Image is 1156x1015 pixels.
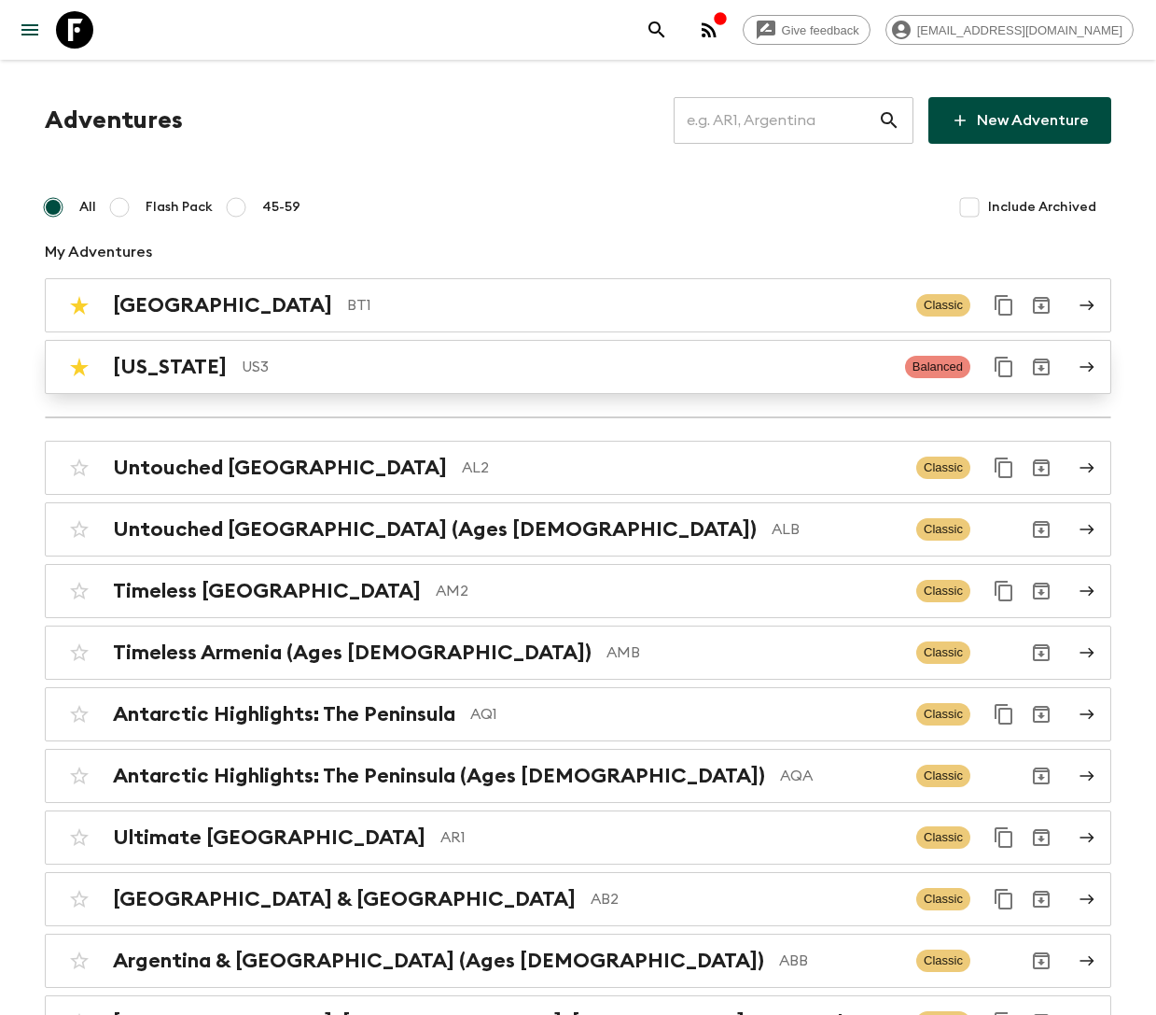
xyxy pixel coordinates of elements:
[1023,819,1060,856] button: Archive
[113,702,455,726] h2: Antarctic Highlights: The Peninsula
[916,703,970,726] span: Classic
[45,340,1111,394] a: [US_STATE]US3BalancedDuplicate for 45-59Archive
[780,765,901,787] p: AQA
[916,765,970,787] span: Classic
[743,15,870,45] a: Give feedback
[1023,757,1060,795] button: Archive
[45,872,1111,926] a: [GEOGRAPHIC_DATA] & [GEOGRAPHIC_DATA]AB2ClassicDuplicate for 45-59Archive
[1023,572,1060,610] button: Archive
[45,441,1111,495] a: Untouched [GEOGRAPHIC_DATA]AL2ClassicDuplicate for 45-59Archive
[916,580,970,602] span: Classic
[113,293,332,317] h2: [GEOGRAPHIC_DATA]
[113,517,757,542] h2: Untouched [GEOGRAPHIC_DATA] (Ages [DEMOGRAPHIC_DATA])
[772,518,901,541] p: ALB
[436,580,901,602] p: AM2
[1023,348,1060,386] button: Archive
[45,502,1111,557] a: Untouched [GEOGRAPHIC_DATA] (Ages [DEMOGRAPHIC_DATA])ALBClassicArchive
[606,641,901,664] p: AMB
[916,950,970,972] span: Classic
[113,764,765,788] h2: Antarctic Highlights: The Peninsula (Ages [DEMOGRAPHIC_DATA])
[1023,287,1060,324] button: Archive
[928,97,1111,144] a: New Adventure
[45,811,1111,865] a: Ultimate [GEOGRAPHIC_DATA]AR1ClassicDuplicate for 45-59Archive
[79,198,96,217] span: All
[985,881,1023,918] button: Duplicate for 45-59
[916,641,970,664] span: Classic
[1023,634,1060,671] button: Archive
[1023,696,1060,733] button: Archive
[591,888,901,910] p: AB2
[674,94,878,147] input: e.g. AR1, Argentina
[113,579,421,603] h2: Timeless [GEOGRAPHIC_DATA]
[985,348,1023,386] button: Duplicate for 45-59
[1023,511,1060,548] button: Archive
[45,934,1111,988] a: Argentina & [GEOGRAPHIC_DATA] (Ages [DEMOGRAPHIC_DATA])ABBClassicArchive
[146,198,213,217] span: Flash Pack
[113,355,227,379] h2: [US_STATE]
[45,626,1111,680] a: Timeless Armenia (Ages [DEMOGRAPHIC_DATA])AMBClassicArchive
[45,749,1111,803] a: Antarctic Highlights: The Peninsula (Ages [DEMOGRAPHIC_DATA])AQAClassicArchive
[45,564,1111,618] a: Timeless [GEOGRAPHIC_DATA]AM2ClassicDuplicate for 45-59Archive
[113,949,764,973] h2: Argentina & [GEOGRAPHIC_DATA] (Ages [DEMOGRAPHIC_DATA])
[347,294,901,317] p: BT1
[988,198,1096,217] span: Include Archived
[905,356,970,378] span: Balanced
[885,15,1134,45] div: [EMAIL_ADDRESS][DOMAIN_NAME]
[113,887,576,911] h2: [GEOGRAPHIC_DATA] & [GEOGRAPHIC_DATA]
[638,11,675,49] button: search adventures
[242,356,890,378] p: US3
[907,23,1133,37] span: [EMAIL_ADDRESS][DOMAIN_NAME]
[985,572,1023,610] button: Duplicate for 45-59
[916,294,970,317] span: Classic
[45,278,1111,332] a: [GEOGRAPHIC_DATA]BT1ClassicDuplicate for 45-59Archive
[45,687,1111,741] a: Antarctic Highlights: The PeninsulaAQ1ClassicDuplicate for 45-59Archive
[916,888,970,910] span: Classic
[985,287,1023,324] button: Duplicate for 45-59
[113,825,425,850] h2: Ultimate [GEOGRAPHIC_DATA]
[916,826,970,849] span: Classic
[113,456,447,480] h2: Untouched [GEOGRAPHIC_DATA]
[113,641,592,665] h2: Timeless Armenia (Ages [DEMOGRAPHIC_DATA])
[470,703,901,726] p: AQ1
[1023,881,1060,918] button: Archive
[1023,942,1060,980] button: Archive
[916,518,970,541] span: Classic
[440,826,901,849] p: AR1
[462,457,901,479] p: AL2
[916,457,970,479] span: Classic
[985,449,1023,486] button: Duplicate for 45-59
[262,198,300,217] span: 45-59
[45,102,183,139] h1: Adventures
[1023,449,1060,486] button: Archive
[45,241,1111,263] p: My Adventures
[772,23,870,37] span: Give feedback
[11,11,49,49] button: menu
[779,950,901,972] p: ABB
[985,819,1023,856] button: Duplicate for 45-59
[985,696,1023,733] button: Duplicate for 45-59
